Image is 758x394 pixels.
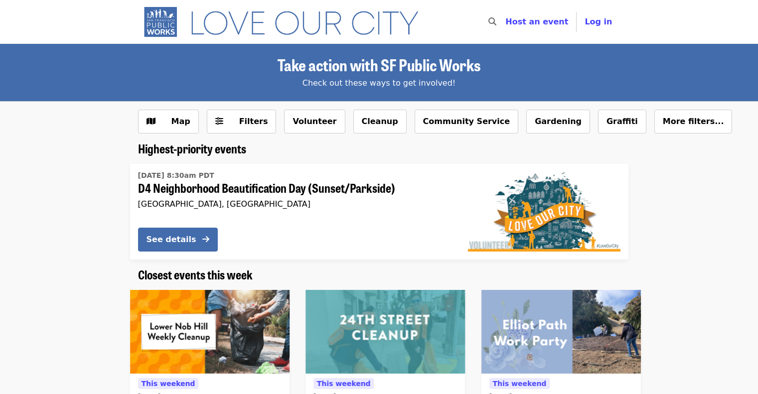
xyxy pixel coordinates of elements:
button: See details [138,228,218,252]
div: See details [147,234,196,246]
span: Log in [585,17,612,26]
span: This weekend [317,380,371,388]
span: Filters [239,117,268,126]
span: More filters... [663,117,724,126]
img: 24th Street Cleanup organized by SF Public Works [305,290,465,374]
button: Community Service [415,110,519,133]
button: Volunteer [284,110,345,133]
img: Elliot Path Work Party organized by SF Public Works [481,290,641,374]
button: Cleanup [353,110,407,133]
span: This weekend [493,380,547,388]
a: See details for "D4 Neighborhood Beautification Day (Sunset/Parkside)" [130,164,628,260]
span: Map [171,117,190,126]
img: D4 Neighborhood Beautification Day (Sunset/Parkside) organized by SF Public Works [468,172,620,252]
button: Filters (0 selected) [207,110,277,133]
a: Closest events this week [138,267,253,282]
button: Graffiti [598,110,646,133]
button: More filters... [654,110,733,133]
input: Search [502,10,510,34]
div: Check out these ways to get involved! [138,77,620,89]
div: Closest events this week [130,267,628,282]
span: Highest-priority events [138,139,246,157]
a: Host an event [505,17,568,26]
span: Take action with SF Public Works [278,53,480,76]
span: D4 Neighborhood Beautification Day (Sunset/Parkside) [138,181,452,195]
i: map icon [147,117,155,126]
i: arrow-right icon [202,235,209,244]
i: search icon [488,17,496,26]
span: Closest events this week [138,265,253,283]
button: Gardening [526,110,590,133]
button: Log in [577,12,620,32]
img: SF Public Works - Home [138,6,434,38]
span: This weekend [142,380,195,388]
img: Lower Nob Hill Weekly Cleanup organized by Together SF [130,290,290,374]
time: [DATE] 8:30am PDT [138,170,214,181]
button: Show map view [138,110,199,133]
i: sliders-h icon [215,117,223,126]
div: [GEOGRAPHIC_DATA], [GEOGRAPHIC_DATA] [138,199,452,209]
